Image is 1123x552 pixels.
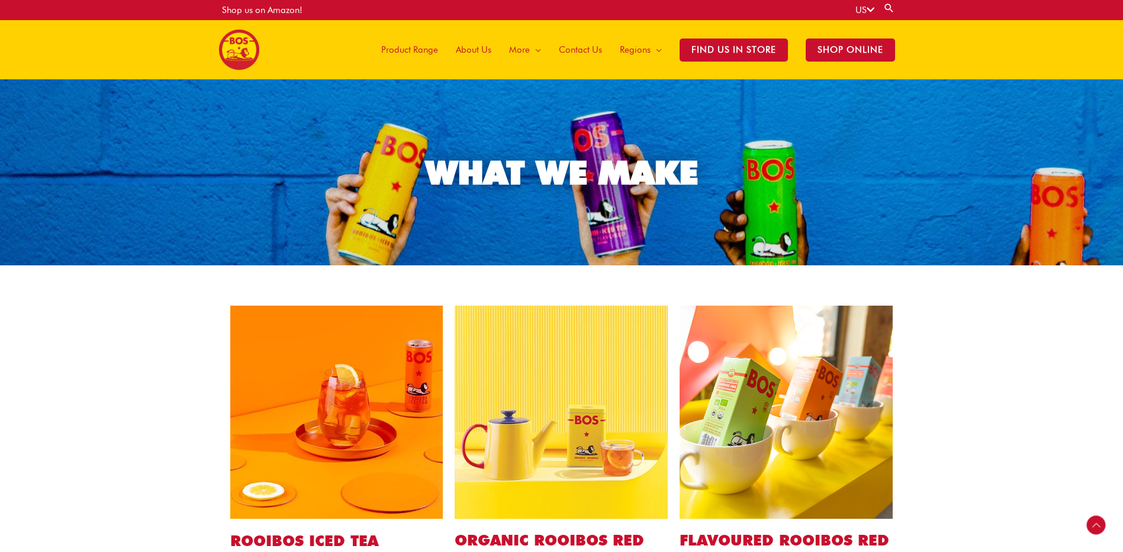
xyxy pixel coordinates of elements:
[456,32,491,68] span: About Us
[372,20,447,79] a: Product Range
[230,306,443,519] img: peach
[797,20,904,79] a: SHOP ONLINE
[883,2,895,14] a: Search button
[855,5,874,15] a: US
[381,32,438,68] span: Product Range
[500,20,550,79] a: More
[509,32,530,68] span: More
[363,20,904,79] nav: Site Navigation
[455,306,668,519] img: hot-tea-2-copy
[550,20,611,79] a: Contact Us
[559,32,602,68] span: Contact Us
[680,38,788,62] span: Find Us in Store
[611,20,671,79] a: Regions
[447,20,500,79] a: About Us
[806,38,895,62] span: SHOP ONLINE
[219,30,259,70] img: BOS United States
[230,531,443,551] h1: ROOIBOS ICED TEA
[671,20,797,79] a: Find Us in Store
[620,32,651,68] span: Regions
[426,156,698,189] div: WHAT WE MAKE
